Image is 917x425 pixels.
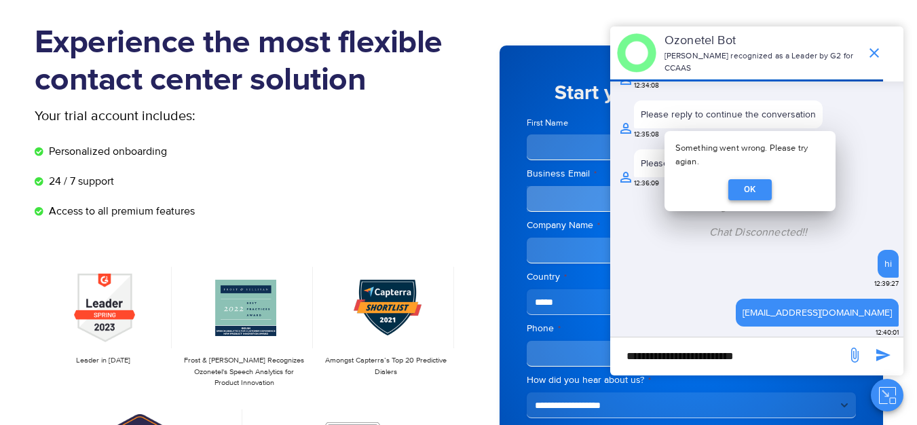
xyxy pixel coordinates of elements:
[709,225,808,239] span: Chat Disconnected!!
[527,167,856,181] label: Business Email
[527,117,688,130] label: First Name
[665,50,859,75] p: [PERSON_NAME] recognized as a Leader by G2 for CCAAS
[324,355,447,377] p: Amongst Capterra’s Top 20 Predictive Dialers
[876,328,899,338] span: 12:40:01
[665,32,859,50] p: Ozonetel Bot
[869,341,897,369] span: send message
[634,81,659,91] span: 12:34:08
[641,156,816,170] div: Please reply to continue the conversation
[45,143,167,160] span: Personalized onboarding
[527,219,856,232] label: Company Name
[641,107,816,122] div: Please reply to continue the conversation
[527,373,856,387] label: How did you hear about us?
[861,39,888,67] span: end chat or minimize
[728,179,772,200] button: OK
[183,355,306,389] p: Frost & [PERSON_NAME] Recognizes Ozonetel's Speech Analytics for Product Innovation
[45,203,195,219] span: Access to all premium features
[665,131,836,211] div: Cookie banner
[527,270,856,284] label: Country
[45,173,114,189] span: 24 / 7 support
[743,306,892,320] a: [EMAIL_ADDRESS][DOMAIN_NAME]
[617,344,840,369] div: new-msg-input
[841,341,868,369] span: send message
[871,379,903,411] button: Close chat
[874,279,899,289] span: 12:39:27
[675,142,825,168] p: Something went wrong. Please try agian.
[884,257,892,271] div: hi
[35,24,459,99] h1: Experience the most flexible contact center solution
[35,106,357,126] p: Your trial account includes:
[634,130,659,140] span: 12:35:08
[41,355,165,367] p: Leader in [DATE]
[634,179,659,189] span: 12:36:09
[617,33,656,73] img: header
[527,83,856,103] h5: Start your 7 day free trial now
[527,322,856,335] label: Phone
